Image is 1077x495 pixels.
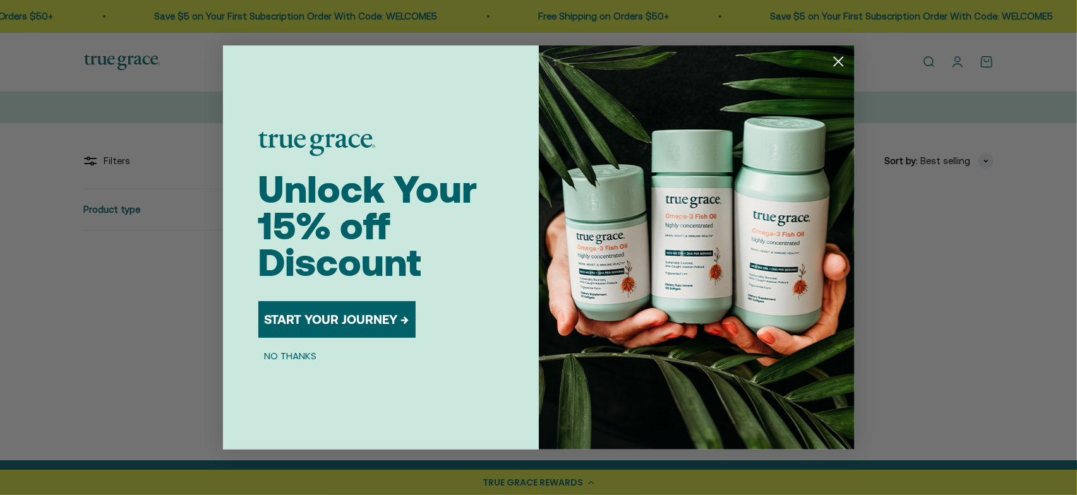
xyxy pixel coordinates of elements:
img: logo placeholder [258,132,375,156]
button: Close dialog [827,51,850,73]
button: START YOUR JOURNEY → [258,301,416,338]
span: Unlock Your 15% off Discount [258,167,478,284]
button: NO THANKS [258,348,323,363]
img: 098727d5-50f8-4f9b-9554-844bb8da1403.jpeg [539,45,855,450]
